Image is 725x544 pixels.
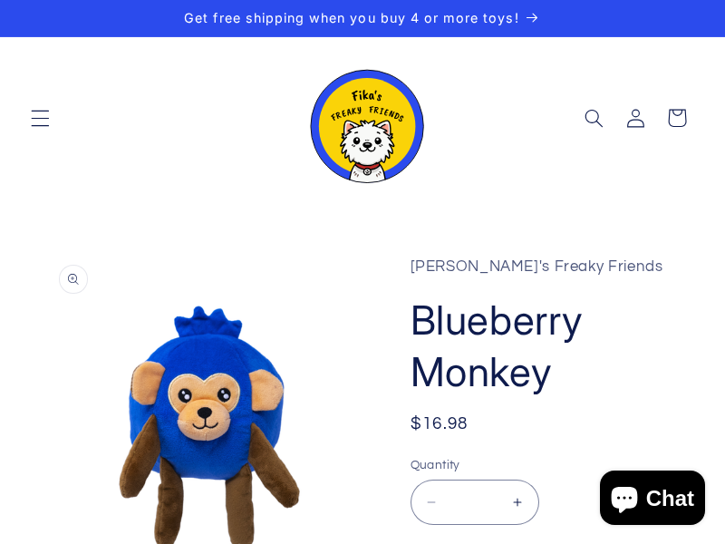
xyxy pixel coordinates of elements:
img: Fika's Freaky Friends [299,53,426,183]
p: [PERSON_NAME]'s Freaky Friends [411,254,678,281]
label: Quantity [411,456,678,474]
inbox-online-store-chat: Shopify online store chat [594,471,710,529]
span: $16.98 [411,412,469,437]
summary: Menu [19,97,61,139]
span: Get free shipping when you buy 4 or more toys! [184,10,518,25]
summary: Search [573,97,614,139]
a: Fika's Freaky Friends [292,46,433,190]
h1: Blueberry Monkey [411,295,678,397]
